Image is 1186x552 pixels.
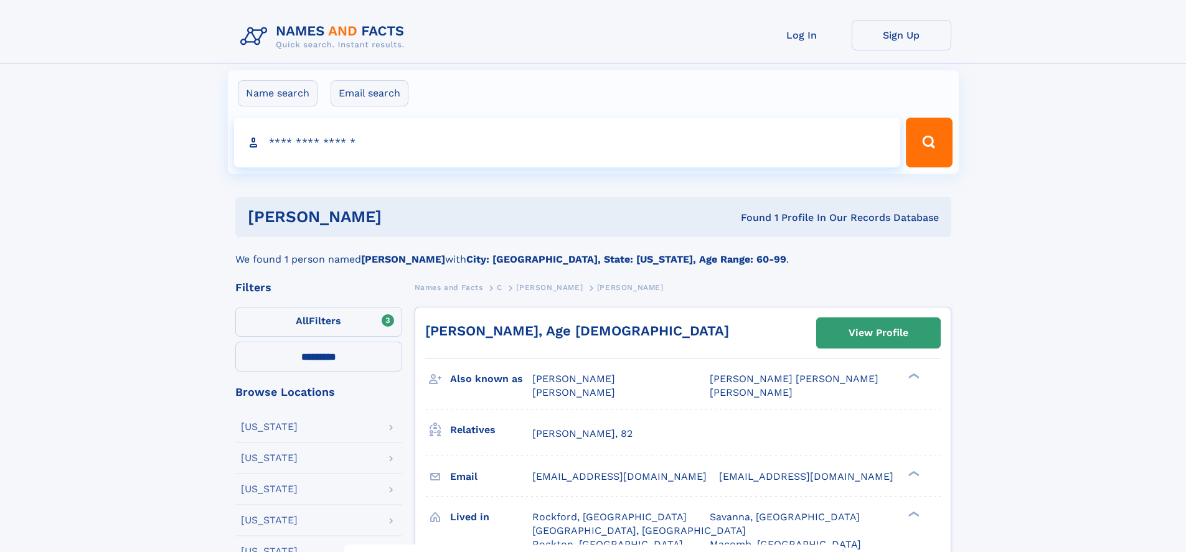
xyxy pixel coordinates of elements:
h3: Relatives [450,419,532,441]
span: [PERSON_NAME] [710,386,793,398]
div: [US_STATE] [241,453,298,463]
a: Log In [752,20,852,50]
span: [PERSON_NAME] [PERSON_NAME] [710,373,878,385]
div: ❯ [905,510,920,518]
div: View Profile [849,319,908,347]
span: [PERSON_NAME] [516,283,583,292]
div: Found 1 Profile In Our Records Database [561,211,939,225]
div: Filters [235,282,402,293]
a: C [497,279,502,295]
span: [EMAIL_ADDRESS][DOMAIN_NAME] [719,470,893,482]
h3: Lived in [450,507,532,528]
img: Logo Names and Facts [235,20,415,54]
div: [US_STATE] [241,515,298,525]
a: Sign Up [852,20,951,50]
b: City: [GEOGRAPHIC_DATA], State: [US_STATE], Age Range: 60-99 [466,253,786,265]
a: Names and Facts [415,279,483,295]
span: All [296,315,309,327]
span: [PERSON_NAME] [532,373,615,385]
div: We found 1 person named with . [235,237,951,267]
span: Rockton, [GEOGRAPHIC_DATA] [532,538,683,550]
span: [PERSON_NAME] [597,283,664,292]
button: Search Button [906,118,952,167]
div: [US_STATE] [241,484,298,494]
span: Savanna, [GEOGRAPHIC_DATA] [710,511,860,523]
a: View Profile [817,318,940,348]
h3: Also known as [450,368,532,390]
h3: Email [450,466,532,487]
b: [PERSON_NAME] [361,253,445,265]
span: Macomb, [GEOGRAPHIC_DATA] [710,538,861,550]
span: [EMAIL_ADDRESS][DOMAIN_NAME] [532,470,707,482]
span: [PERSON_NAME] [532,386,615,398]
div: ❯ [905,469,920,477]
div: Browse Locations [235,386,402,398]
span: [GEOGRAPHIC_DATA], [GEOGRAPHIC_DATA] [532,525,746,536]
h1: [PERSON_NAME] [248,209,562,225]
a: [PERSON_NAME] [516,279,583,295]
label: Email search [331,80,408,106]
span: C [497,283,502,292]
label: Name search [238,80,318,106]
input: search input [234,118,901,167]
a: [PERSON_NAME], Age [DEMOGRAPHIC_DATA] [425,323,729,339]
div: [US_STATE] [241,422,298,432]
span: Rockford, [GEOGRAPHIC_DATA] [532,511,687,523]
div: ❯ [905,372,920,380]
label: Filters [235,307,402,337]
a: [PERSON_NAME], 82 [532,427,633,441]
